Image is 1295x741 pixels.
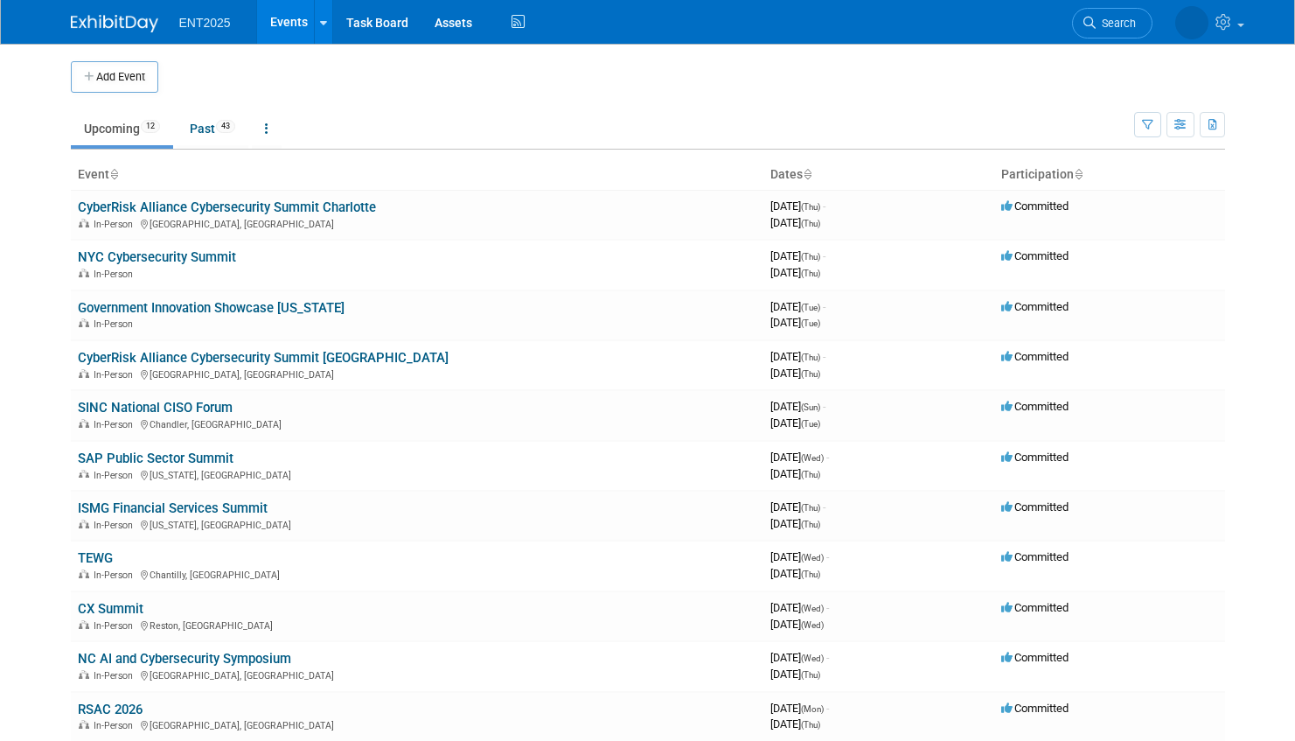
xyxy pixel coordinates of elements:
[78,500,268,516] a: ISMG Financial Services Summit
[79,520,89,528] img: In-Person Event
[801,219,820,228] span: (Thu)
[94,419,138,430] span: In-Person
[801,318,820,328] span: (Tue)
[801,303,820,312] span: (Tue)
[78,416,756,430] div: Chandler, [GEOGRAPHIC_DATA]
[94,219,138,230] span: In-Person
[78,567,756,581] div: Chantilly, [GEOGRAPHIC_DATA]
[78,651,291,667] a: NC AI and Cybersecurity Symposium
[79,720,89,729] img: In-Person Event
[79,570,89,578] img: In-Person Event
[78,517,756,531] div: [US_STATE], [GEOGRAPHIC_DATA]
[770,266,820,279] span: [DATE]
[79,269,89,277] img: In-Person Event
[770,467,820,480] span: [DATE]
[78,702,143,717] a: RSAC 2026
[78,601,143,617] a: CX Summit
[770,216,820,229] span: [DATE]
[823,400,825,413] span: -
[801,453,824,463] span: (Wed)
[826,451,829,464] span: -
[770,451,829,464] span: [DATE]
[1001,601,1069,614] span: Committed
[78,618,756,632] div: Reston, [GEOGRAPHIC_DATA]
[78,199,376,215] a: CyberRisk Alliance Cybersecurity Summit Charlotte
[1001,350,1069,363] span: Committed
[109,167,118,181] a: Sort by Event Name
[1001,199,1069,213] span: Committed
[1001,550,1069,563] span: Committed
[994,160,1225,190] th: Participation
[79,470,89,479] img: In-Person Event
[801,503,820,513] span: (Thu)
[78,668,756,682] div: [GEOGRAPHIC_DATA], [GEOGRAPHIC_DATA]
[803,167,811,181] a: Sort by Start Date
[78,400,233,416] a: SINC National CISO Forum
[78,350,449,366] a: CyberRisk Alliance Cybersecurity Summit [GEOGRAPHIC_DATA]
[801,353,820,362] span: (Thu)
[801,269,820,278] span: (Thu)
[826,601,829,614] span: -
[823,350,825,363] span: -
[79,369,89,378] img: In-Person Event
[801,369,820,379] span: (Thu)
[94,520,138,531] span: In-Person
[801,604,824,613] span: (Wed)
[801,402,820,412] span: (Sun)
[78,367,756,381] div: [GEOGRAPHIC_DATA], [GEOGRAPHIC_DATA]
[177,112,248,145] a: Past43
[78,249,236,265] a: NYC Cybersecurity Summit
[770,400,825,413] span: [DATE]
[1074,167,1083,181] a: Sort by Participation Type
[826,651,829,664] span: -
[801,520,820,529] span: (Thu)
[770,316,820,329] span: [DATE]
[1072,8,1152,38] a: Search
[79,219,89,227] img: In-Person Event
[770,651,829,664] span: [DATE]
[1096,17,1136,30] span: Search
[823,249,825,262] span: -
[94,620,138,632] span: In-Person
[141,120,160,133] span: 12
[94,269,138,280] span: In-Person
[770,367,820,380] span: [DATE]
[823,199,825,213] span: -
[71,112,173,145] a: Upcoming12
[801,202,820,212] span: (Thu)
[94,670,138,682] span: In-Person
[801,720,820,730] span: (Thu)
[78,467,756,481] div: [US_STATE], [GEOGRAPHIC_DATA]
[770,300,825,313] span: [DATE]
[1175,6,1208,39] img: Rose Bodin
[770,717,820,731] span: [DATE]
[770,249,825,262] span: [DATE]
[1001,500,1069,514] span: Committed
[79,318,89,327] img: In-Person Event
[770,618,824,631] span: [DATE]
[801,252,820,262] span: (Thu)
[770,500,825,514] span: [DATE]
[770,350,825,363] span: [DATE]
[770,199,825,213] span: [DATE]
[770,668,820,681] span: [DATE]
[71,160,763,190] th: Event
[78,216,756,230] div: [GEOGRAPHIC_DATA], [GEOGRAPHIC_DATA]
[801,704,824,714] span: (Mon)
[770,601,829,614] span: [DATE]
[94,570,138,581] span: In-Person
[770,550,829,563] span: [DATE]
[801,670,820,680] span: (Thu)
[94,470,138,481] span: In-Person
[1001,249,1069,262] span: Committed
[801,570,820,579] span: (Thu)
[1001,400,1069,413] span: Committed
[801,470,820,479] span: (Thu)
[71,61,158,93] button: Add Event
[801,620,824,630] span: (Wed)
[770,567,820,580] span: [DATE]
[94,318,138,330] span: In-Person
[801,654,824,663] span: (Wed)
[770,416,820,430] span: [DATE]
[216,120,235,133] span: 43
